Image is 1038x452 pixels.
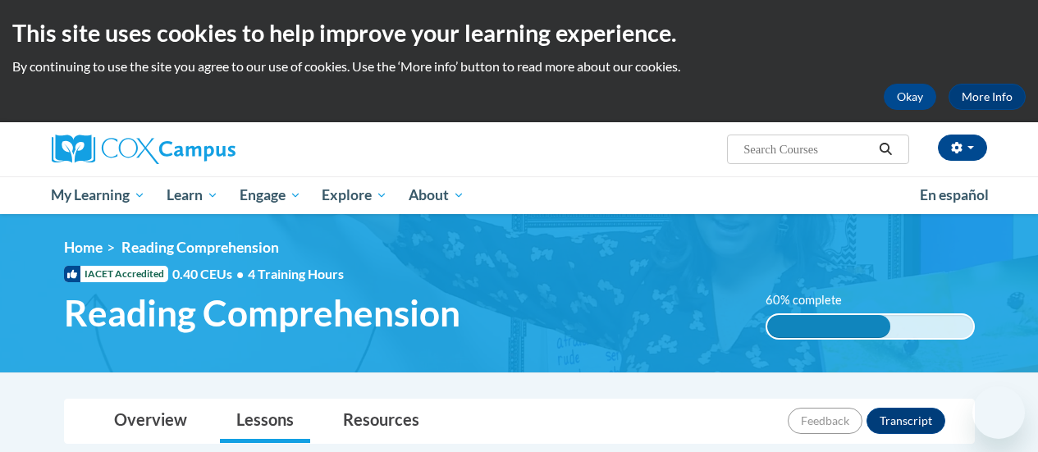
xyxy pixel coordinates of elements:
iframe: Button to launch messaging window [972,386,1025,439]
div: 60% complete [767,315,891,338]
span: My Learning [51,185,145,205]
a: Overview [98,399,203,443]
span: Learn [167,185,218,205]
label: 60% complete [766,291,860,309]
button: Feedback [788,408,862,434]
a: Engage [229,176,312,214]
a: My Learning [41,176,157,214]
a: Explore [311,176,398,214]
img: Cox Campus [52,135,235,164]
button: Account Settings [938,135,987,161]
span: • [236,266,244,281]
a: Home [64,239,103,256]
span: 0.40 CEUs [172,265,248,283]
span: Reading Comprehension [64,291,460,335]
span: Explore [322,185,387,205]
a: Cox Campus [52,135,347,164]
button: Okay [884,84,936,110]
button: Search [873,139,898,159]
a: Learn [156,176,229,214]
span: 4 Training Hours [248,266,344,281]
p: By continuing to use the site you agree to our use of cookies. Use the ‘More info’ button to read... [12,57,1026,75]
div: Main menu [39,176,999,214]
a: More Info [949,84,1026,110]
span: Engage [240,185,301,205]
a: En español [909,178,999,212]
button: Transcript [867,408,945,434]
span: IACET Accredited [64,266,168,282]
span: En español [920,186,989,203]
a: About [398,176,475,214]
span: Reading Comprehension [121,239,279,256]
span: About [409,185,464,205]
a: Resources [327,399,436,443]
a: Lessons [220,399,310,443]
h2: This site uses cookies to help improve your learning experience. [12,16,1026,49]
input: Search Courses [742,139,873,159]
